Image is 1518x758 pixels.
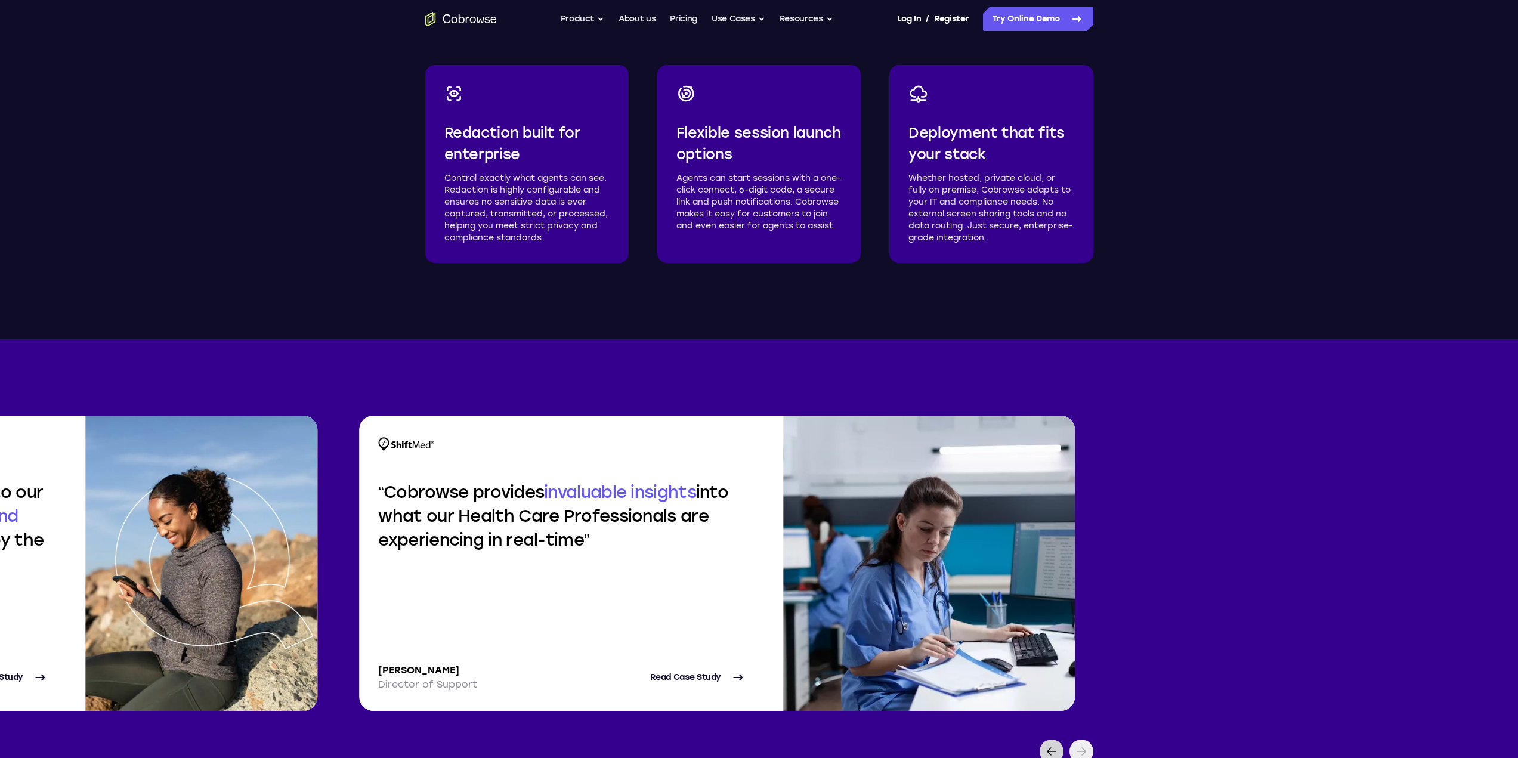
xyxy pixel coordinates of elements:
img: Scan eye icon [444,84,463,103]
img: Cloud network icon [908,84,928,103]
img: Case study [85,416,317,711]
p: Agents can start sessions with a one-click connect, 6-digit code, a secure link and push notifica... [676,172,842,232]
p: Whether hosted, private cloud, or fully on premise, Cobrowse adapts to your IT and compliance nee... [908,172,1074,244]
a: About us [619,7,656,31]
img: Shiftmed logo [378,437,434,451]
p: Director of Support [378,677,477,692]
a: Log In [897,7,921,31]
p: Flexible session launch options [676,122,842,165]
p: Control exactly what agents can see. Redaction is highly configurable and ensures no sensitive da... [444,172,610,244]
button: Resources [780,7,833,31]
span: / [926,12,929,26]
button: Product [561,7,605,31]
img: Universe icon [676,84,696,103]
p: Redaction built for enterprise [444,122,610,165]
p: [PERSON_NAME] [378,663,477,677]
button: Use Cases [712,7,765,31]
p: Deployment that fits your stack [908,122,1074,165]
a: Go to the home page [425,12,497,26]
span: invaluable insights [544,482,696,502]
q: Cobrowse provides into what our Health Care Professionals are experiencing in real-time [378,482,728,550]
a: Try Online Demo [983,7,1093,31]
a: Register [934,7,969,31]
a: Pricing [670,7,697,31]
a: Read Case Study [650,663,745,692]
img: Case study [783,416,1075,711]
